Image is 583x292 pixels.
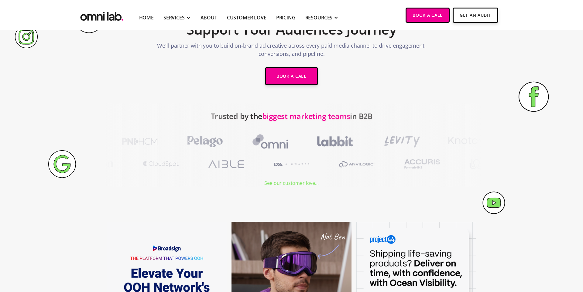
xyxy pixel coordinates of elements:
div: RESOURCES [305,14,333,21]
h2: Trusted by the in B2B [211,108,372,133]
a: home [79,8,125,22]
div: See our customer love... [264,179,318,187]
a: Home [139,14,154,21]
a: Get An Audit [453,8,498,23]
a: Customer Love [227,14,266,21]
a: About [201,14,217,21]
a: Book a Call [406,8,450,23]
p: We'll partner with you to build on-brand ad creative across every paid media channel to drive eng... [147,42,436,61]
img: Omni HR [242,133,296,150]
a: See our customer love... [264,173,318,187]
span: biggest marketing teams [262,111,350,121]
img: Omni Lab: B2B SaaS Demand Generation Agency [79,8,125,22]
a: Pricing [276,14,296,21]
div: SERVICES [163,14,185,21]
iframe: Chat Widget [474,222,583,292]
img: A1RWATER [266,155,319,173]
img: Labbit [308,133,361,150]
a: Book a Call [265,67,318,85]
